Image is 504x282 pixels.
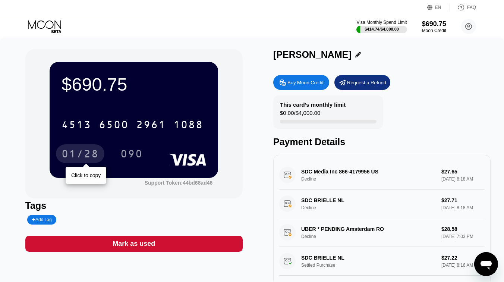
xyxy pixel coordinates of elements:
div: $690.75 [62,74,206,95]
div: FAQ [467,5,476,10]
div: 1088 [173,120,203,132]
div: Support Token:44bd68ad46 [145,180,213,186]
div: Buy Moon Credit [273,75,329,90]
div: [PERSON_NAME] [273,49,352,60]
div: Add Tag [32,217,52,222]
div: 01/28 [62,149,99,161]
div: Click to copy [71,172,101,178]
div: Mark as used [113,239,155,248]
div: Visa Monthly Spend Limit$414.74/$4,000.00 [356,20,407,33]
div: 090 [115,144,148,163]
div: EN [427,4,450,11]
div: 6500 [99,120,129,132]
div: $690.75Moon Credit [422,20,446,33]
div: 4513 [62,120,91,132]
div: Support Token: 44bd68ad46 [145,180,213,186]
div: This card’s monthly limit [280,101,346,108]
div: Add Tag [27,215,56,225]
div: 090 [120,149,143,161]
div: $690.75 [422,20,446,28]
div: $0.00 / $4,000.00 [280,110,320,120]
div: 2961 [136,120,166,132]
div: Mark as used [25,236,243,252]
div: FAQ [450,4,476,11]
iframe: Button to launch messaging window [474,252,498,276]
div: EN [435,5,441,10]
div: Request a Refund [334,75,390,90]
div: 4513650029611088 [57,115,208,134]
div: Request a Refund [347,79,386,86]
div: 01/28 [56,144,104,163]
div: Tags [25,200,243,211]
div: Payment Details [273,137,491,147]
div: Moon Credit [422,28,446,33]
div: Buy Moon Credit [287,79,324,86]
div: Visa Monthly Spend Limit [356,20,407,25]
div: $414.74 / $4,000.00 [365,27,399,31]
